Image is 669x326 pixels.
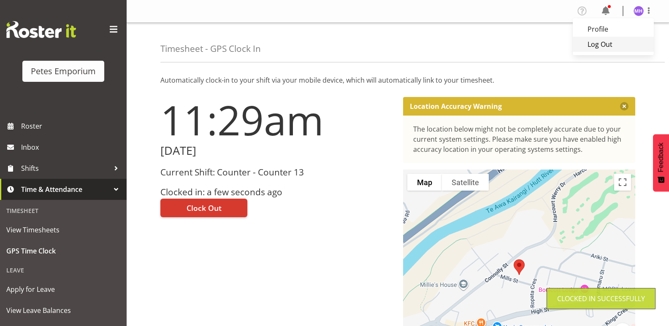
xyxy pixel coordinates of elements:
div: The location below might not be completely accurate due to your current system settings. Please m... [413,124,626,154]
a: View Leave Balances [2,300,125,321]
span: Roster [21,120,122,132]
p: Location Accuracy Warning [410,102,502,110]
span: View Timesheets [6,224,120,236]
img: mackenzie-halford4471.jpg [634,6,644,16]
button: Show satellite imagery [442,174,489,191]
a: Apply for Leave [2,279,125,300]
h3: Clocked in: a few seconds ago [160,187,393,197]
a: GPS Time Clock [2,240,125,261]
img: Rosterit website logo [6,21,76,38]
button: Feedback - Show survey [653,134,669,191]
h3: Current Shift: Counter - Counter 13 [160,167,393,177]
p: Automatically clock-in to your shift via your mobile device, which will automatically link to you... [160,75,635,85]
a: View Timesheets [2,219,125,240]
span: View Leave Balances [6,304,120,317]
button: Show street map [407,174,442,191]
span: GPS Time Clock [6,245,120,257]
div: Timesheet [2,202,125,219]
span: Feedback [657,143,665,172]
div: Leave [2,261,125,279]
a: Log Out [573,37,654,52]
div: Petes Emporium [31,65,96,78]
span: Clock Out [187,202,222,213]
h2: [DATE] [160,144,393,157]
button: Toggle fullscreen view [614,174,631,191]
h4: Timesheet - GPS Clock In [160,44,261,54]
span: Apply for Leave [6,283,120,296]
span: Shifts [21,162,110,175]
span: Time & Attendance [21,183,110,196]
button: Close message [620,102,628,110]
span: Inbox [21,141,122,154]
a: Profile [573,22,654,37]
div: Clocked in Successfully [557,294,645,304]
h1: 11:29am [160,97,393,143]
button: Clock Out [160,199,247,217]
